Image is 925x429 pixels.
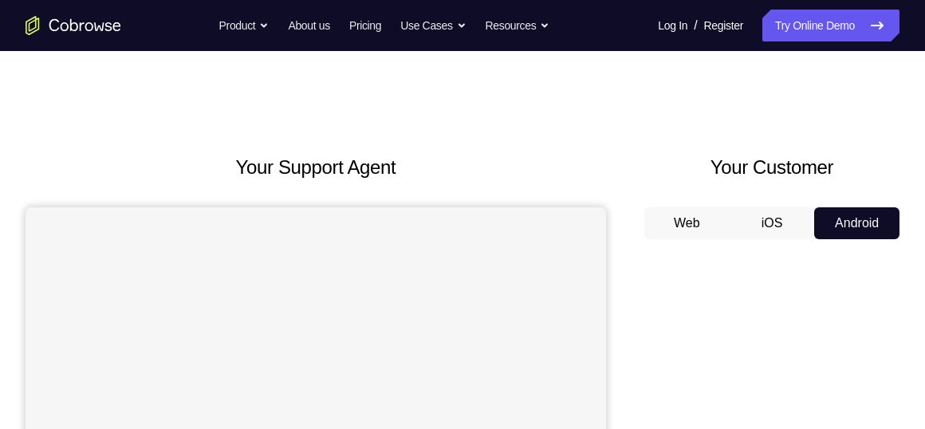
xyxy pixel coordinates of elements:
[219,10,270,41] button: Product
[704,10,743,41] a: Register
[762,10,899,41] a: Try Online Demo
[730,207,815,239] button: iOS
[644,207,730,239] button: Web
[349,10,381,41] a: Pricing
[658,10,687,41] a: Log In
[26,16,121,35] a: Go to the home page
[486,10,550,41] button: Resources
[26,153,606,182] h2: Your Support Agent
[288,10,329,41] a: About us
[814,207,899,239] button: Android
[694,16,697,35] span: /
[400,10,466,41] button: Use Cases
[644,153,899,182] h2: Your Customer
